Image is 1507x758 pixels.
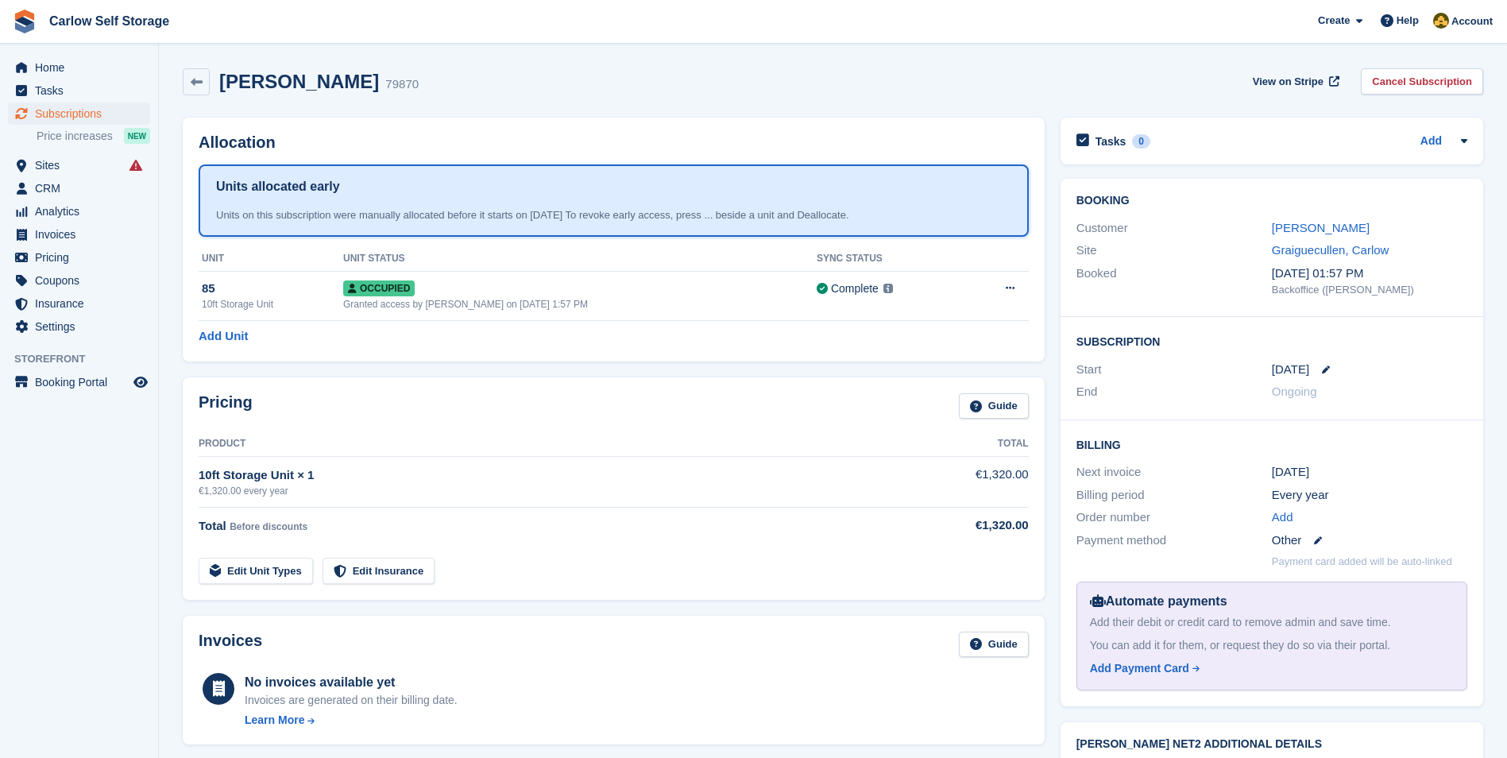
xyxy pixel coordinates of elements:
[343,297,817,311] div: Granted access by [PERSON_NAME] on [DATE] 1:57 PM
[35,223,130,246] span: Invoices
[1076,463,1272,481] div: Next invoice
[1076,219,1272,238] div: Customer
[219,71,379,92] h2: [PERSON_NAME]
[8,371,150,393] a: menu
[35,79,130,102] span: Tasks
[1076,436,1467,452] h2: Billing
[199,246,343,272] th: Unit
[35,102,130,125] span: Subscriptions
[1076,361,1272,379] div: Start
[1451,14,1493,29] span: Account
[1076,509,1272,527] div: Order number
[43,8,176,34] a: Carlow Self Storage
[35,177,130,199] span: CRM
[199,484,876,498] div: €1,320.00 every year
[1090,592,1454,611] div: Automate payments
[8,56,150,79] a: menu
[199,558,313,584] a: Edit Unit Types
[8,223,150,246] a: menu
[1253,74,1323,90] span: View on Stripe
[8,292,150,315] a: menu
[8,200,150,222] a: menu
[1132,134,1150,149] div: 0
[199,466,876,485] div: 10ft Storage Unit × 1
[35,292,130,315] span: Insurance
[1090,660,1447,677] a: Add Payment Card
[202,280,343,298] div: 85
[245,712,304,729] div: Learn More
[1318,13,1350,29] span: Create
[216,207,1011,223] div: Units on this subscription were manually allocated before it starts on [DATE] To revoke early acc...
[199,632,262,658] h2: Invoices
[1272,221,1370,234] a: [PERSON_NAME]
[1076,486,1272,505] div: Billing period
[883,284,893,293] img: icon-info-grey-7440780725fd019a000dd9b08b2336e03edf1995a4989e88bcd33f0948082b44.svg
[1076,242,1272,260] div: Site
[199,133,1029,152] h2: Allocation
[831,280,879,297] div: Complete
[8,177,150,199] a: menu
[1076,532,1272,550] div: Payment method
[199,431,876,457] th: Product
[1272,385,1317,398] span: Ongoing
[199,327,248,346] a: Add Unit
[1095,134,1126,149] h2: Tasks
[343,280,415,296] span: Occupied
[37,129,113,144] span: Price increases
[35,56,130,79] span: Home
[216,177,340,196] h1: Units allocated early
[35,315,130,338] span: Settings
[35,200,130,222] span: Analytics
[385,75,419,94] div: 79870
[245,692,458,709] div: Invoices are generated on their billing date.
[876,457,1029,507] td: €1,320.00
[129,159,142,172] i: Smart entry sync failures have occurred
[959,632,1029,658] a: Guide
[1076,265,1272,298] div: Booked
[124,128,150,144] div: NEW
[8,269,150,292] a: menu
[35,371,130,393] span: Booking Portal
[35,269,130,292] span: Coupons
[323,558,435,584] a: Edit Insurance
[245,712,458,729] a: Learn More
[1272,509,1293,527] a: Add
[959,393,1029,420] a: Guide
[35,154,130,176] span: Sites
[1272,243,1389,257] a: Graiguecullen, Carlow
[1272,486,1467,505] div: Every year
[245,673,458,692] div: No invoices available yet
[199,393,253,420] h2: Pricing
[37,127,150,145] a: Price increases NEW
[1272,361,1309,379] time: 2025-11-01 01:00:00 UTC
[1272,532,1467,550] div: Other
[14,351,158,367] span: Storefront
[8,315,150,338] a: menu
[1272,463,1467,481] div: [DATE]
[1090,637,1454,654] div: You can add it for them, or request they do so via their portal.
[8,102,150,125] a: menu
[199,519,226,532] span: Total
[35,246,130,269] span: Pricing
[1433,13,1449,29] img: Kevin Moore
[202,297,343,311] div: 10ft Storage Unit
[343,246,817,272] th: Unit Status
[1397,13,1419,29] span: Help
[1272,282,1467,298] div: Backoffice ([PERSON_NAME])
[8,79,150,102] a: menu
[876,516,1029,535] div: €1,320.00
[1090,660,1189,677] div: Add Payment Card
[13,10,37,33] img: stora-icon-8386f47178a22dfd0bd8f6a31ec36ba5ce8667c1dd55bd0f319d3a0aa187defe.svg
[1420,133,1442,151] a: Add
[1076,195,1467,207] h2: Booking
[817,246,964,272] th: Sync Status
[1076,383,1272,401] div: End
[1272,554,1452,570] p: Payment card added will be auto-linked
[230,521,307,532] span: Before discounts
[1090,614,1454,631] div: Add their debit or credit card to remove admin and save time.
[131,373,150,392] a: Preview store
[1272,265,1467,283] div: [DATE] 01:57 PM
[1076,738,1467,751] h2: [PERSON_NAME] Net2 Additional Details
[1246,68,1343,95] a: View on Stripe
[8,246,150,269] a: menu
